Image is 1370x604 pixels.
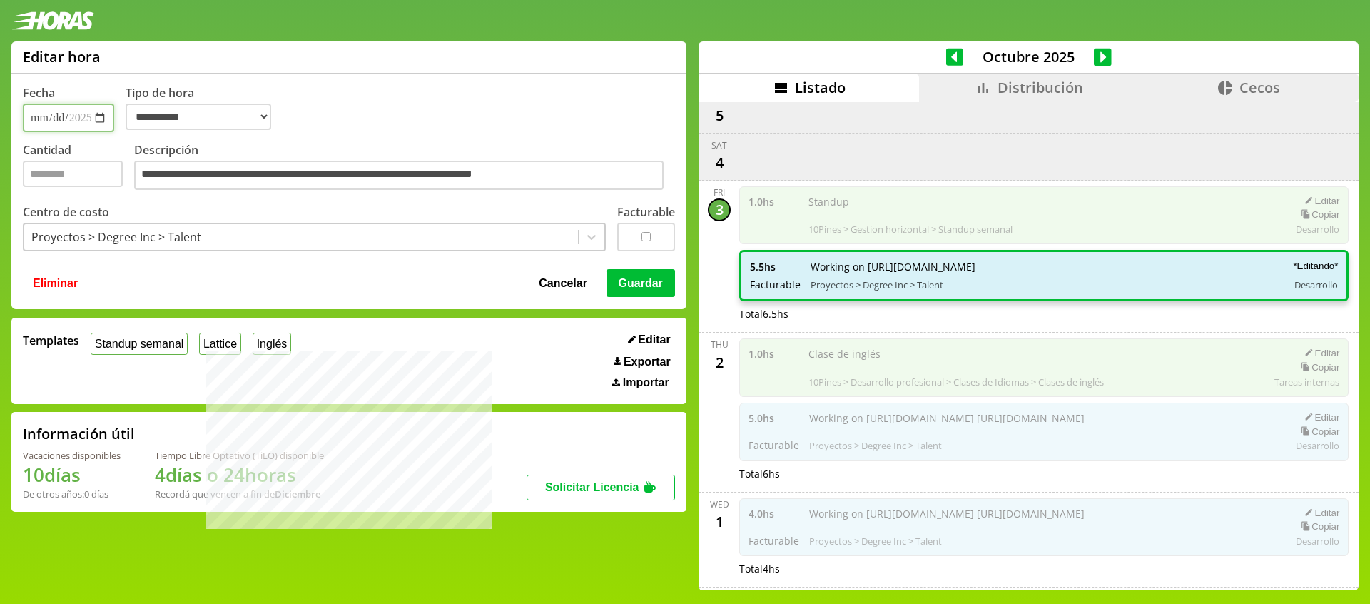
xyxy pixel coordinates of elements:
span: Importar [623,376,669,389]
span: Listado [795,78,846,97]
div: Recordá que vencen a fin de [155,488,324,500]
button: Exportar [609,355,675,369]
h1: Editar hora [23,47,101,66]
span: Distribución [998,78,1083,97]
img: logotipo [11,11,94,30]
div: Proyectos > Degree Inc > Talent [31,229,201,245]
label: Facturable [617,204,675,220]
div: Thu [711,338,729,351]
button: Guardar [607,269,675,296]
span: Cecos [1239,78,1280,97]
button: Standup semanal [91,333,188,355]
div: 1 [708,510,731,533]
button: Lattice [199,333,241,355]
button: Editar [624,333,675,347]
div: Wed [710,498,729,510]
label: Fecha [23,85,55,101]
div: 3 [708,198,731,221]
button: Solicitar Licencia [527,475,675,500]
span: Editar [638,333,670,346]
div: Total 6.5 hs [739,307,1349,321]
label: Cantidad [23,142,134,194]
div: scrollable content [699,102,1359,588]
div: Total 4 hs [739,562,1349,575]
b: Diciembre [275,488,320,500]
button: Inglés [253,333,291,355]
div: 4 [708,151,731,174]
div: 2 [708,351,731,373]
div: 5 [708,104,731,127]
input: Cantidad [23,161,123,187]
div: Fri [714,186,725,198]
div: Vacaciones disponibles [23,449,121,462]
span: Solicitar Licencia [545,481,639,493]
div: De otros años: 0 días [23,488,121,500]
div: Tiempo Libre Optativo (TiLO) disponible [155,449,324,462]
div: Sat [711,139,727,151]
button: Cancelar [534,269,592,296]
select: Tipo de hora [126,104,271,130]
button: Eliminar [29,269,82,296]
span: Templates [23,333,79,348]
span: Octubre 2025 [963,47,1094,66]
span: Exportar [624,356,671,368]
label: Centro de costo [23,204,109,220]
h1: 10 días [23,462,121,488]
textarea: Descripción [134,161,664,191]
h1: 4 días o 24 horas [155,462,324,488]
div: Total 6 hs [739,467,1349,480]
h2: Información útil [23,424,135,443]
label: Tipo de hora [126,85,283,132]
label: Descripción [134,142,675,194]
